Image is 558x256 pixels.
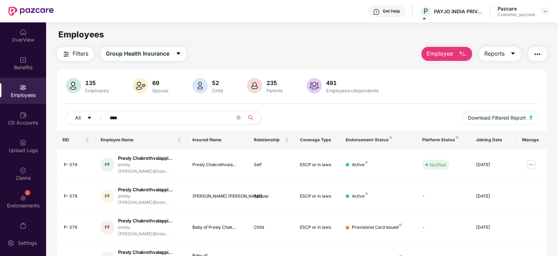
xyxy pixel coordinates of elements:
[476,193,511,200] div: [DATE]
[307,78,322,93] img: svg+xml;base64,PHN2ZyB4bWxucz0iaHR0cDovL3d3dy53My5vcmcvMjAwMC9zdmciIHhtbG5zOnhsaW5rPSJodHRwOi8vd3...
[118,218,182,224] div: Presly Chakrothvalappi...
[236,115,241,121] span: close-circle
[254,137,284,143] span: Relationship
[462,111,538,125] button: Download Filtered Report
[352,193,368,200] div: Active
[476,224,511,231] div: [DATE]
[211,79,225,86] div: 52
[365,192,368,195] img: svg+xml;base64,PHN2ZyB4bWxucz0iaHR0cDovL3d3dy53My5vcmcvMjAwMC9zdmciIHdpZHRoPSI4IiBoZWlnaHQ9IjgiIH...
[16,240,39,247] div: Settings
[95,130,187,149] th: Employee Name
[373,8,380,15] img: svg+xml;base64,PHN2ZyBpZD0iSGVscC0zMngzMiIgeG1sbnM9Imh0dHA6Ly93d3cudzMub3JnLzIwMDAvc3ZnIiB3aWR0aD...
[417,212,470,243] td: -
[244,115,258,121] span: search
[300,224,335,231] div: ESCP or in laws
[20,222,27,229] img: svg+xml;base64,PHN2ZyBpZD0iTXlfT3JkZXJzIiBkYXRhLW5hbWU9Ik15IE9yZGVycyIgeG1sbnM9Imh0dHA6Ly93d3cudz...
[254,193,289,200] div: Spouse
[66,111,108,125] button: Allcaret-down
[118,249,182,256] div: Presly Chakrothvalappi...
[365,161,368,164] img: svg+xml;base64,PHN2ZyB4bWxucz0iaHR0cDovL3d3dy53My5vcmcvMjAwMC9zdmciIHdpZHRoPSI4IiBoZWlnaHQ9IjgiIH...
[236,115,241,120] span: close-circle
[75,114,81,122] span: All
[516,130,547,149] th: Manage
[176,51,181,57] span: caret-down
[57,130,95,149] th: EID
[118,186,182,193] div: Presly Chakrothvalappi...
[498,12,535,17] div: Customer_success
[526,159,537,170] img: manageButton
[57,47,94,61] button: Filters
[389,136,392,139] img: svg+xml;base64,PHN2ZyB4bWxucz0iaHR0cDovL3d3dy53My5vcmcvMjAwMC9zdmciIHdpZHRoPSI4IiBoZWlnaHQ9IjgiIH...
[101,189,115,203] div: PF
[211,88,225,93] div: Child
[325,79,380,86] div: 491
[118,193,182,206] div: presly.[PERSON_NAME]@inter...
[421,47,472,61] button: Employee
[20,112,27,119] img: svg+xml;base64,PHN2ZyBpZD0iQ0RfQWNjb3VudHMiIGRhdGEtbmFtZT0iQ0QgQWNjb3VudHMiIHhtbG5zPSJodHRwOi8vd3...
[424,7,428,15] span: P
[151,88,170,93] div: Spouse
[20,167,27,174] img: svg+xml;base64,PHN2ZyBpZD0iQ2xhaW0iIHhtbG5zPSJodHRwOi8vd3d3LnczLm9yZy8yMDAwL3N2ZyIgd2lkdGg9IjIwIi...
[87,115,92,121] span: caret-down
[468,114,526,122] span: Download Filtered Report
[484,49,505,58] span: Reports
[84,79,110,86] div: 135
[434,8,483,15] div: PAYJO INDIA PRIVATE LIMITED
[20,194,27,201] img: svg+xml;base64,PHN2ZyBpZD0iRW5kb3JzZW1lbnRzIiB4bWxucz0iaHR0cDovL3d3dy53My5vcmcvMjAwMC9zdmciIHdpZH...
[476,162,511,168] div: [DATE]
[422,137,465,143] div: Platform Status
[543,8,548,14] img: svg+xml;base64,PHN2ZyBpZD0iRHJvcGRvd24tMzJ4MzIiIHhtbG5zPSJodHRwOi8vd3d3LnczLm9yZy8yMDAwL3N2ZyIgd2...
[300,162,335,168] div: ESCP or in laws
[192,193,242,200] div: [PERSON_NAME] [PERSON_NAME]
[63,137,85,143] span: EID
[64,193,90,200] div: P-376
[244,111,262,125] button: search
[529,115,533,120] img: svg+xml;base64,PHN2ZyB4bWxucz0iaHR0cDovL3d3dy53My5vcmcvMjAwMC9zdmciIHhtbG5zOnhsaW5rPSJodHRwOi8vd3...
[101,137,176,143] span: Employee Name
[248,130,294,149] th: Relationship
[62,50,71,58] img: svg+xml;base64,PHN2ZyB4bWxucz0iaHR0cDovL3d3dy53My5vcmcvMjAwMC9zdmciIHdpZHRoPSIyNCIgaGVpZ2h0PSIyNC...
[346,137,411,143] div: Endorsement Status
[20,84,27,91] img: svg+xml;base64,PHN2ZyBpZD0iRW1wbG95ZWVzIiB4bWxucz0iaHR0cDovL3d3dy53My5vcmcvMjAwMC9zdmciIHdpZHRoPS...
[151,79,170,86] div: 69
[133,78,148,93] img: svg+xml;base64,PHN2ZyB4bWxucz0iaHR0cDovL3d3dy53My5vcmcvMjAwMC9zdmciIHhtbG5zOnhsaW5rPSJodHRwOi8vd3...
[84,88,110,93] div: Employees
[417,181,470,212] td: -
[25,190,30,195] div: 2
[456,136,458,139] img: svg+xml;base64,PHN2ZyB4bWxucz0iaHR0cDovL3d3dy53My5vcmcvMjAwMC9zdmciIHdpZHRoPSI4IiBoZWlnaHQ9IjgiIH...
[20,139,27,146] img: svg+xml;base64,PHN2ZyBpZD0iVXBsb2FkX0xvZ3MiIGRhdGEtbmFtZT0iVXBsb2FkIExvZ3MiIHhtbG5zPSJodHRwOi8vd3...
[58,29,104,40] span: Employees
[294,130,340,149] th: Coverage Type
[498,5,535,12] div: Pazcare
[254,224,289,231] div: Child
[533,50,542,58] img: svg+xml;base64,PHN2ZyB4bWxucz0iaHR0cDovL3d3dy53My5vcmcvMjAwMC9zdmciIHdpZHRoPSIyNCIgaGVpZ2h0PSIyNC...
[73,49,88,58] span: Filters
[427,49,453,58] span: Employee
[192,224,242,231] div: Baby of Presly Chak...
[64,224,90,231] div: P-376
[399,223,402,226] img: svg+xml;base64,PHN2ZyB4bWxucz0iaHR0cDovL3d3dy53My5vcmcvMjAwMC9zdmciIHdpZHRoPSI4IiBoZWlnaHQ9IjgiIH...
[118,224,182,237] div: presly.[PERSON_NAME]@inter...
[118,162,182,175] div: presly.[PERSON_NAME]@inter...
[265,79,284,86] div: 235
[7,240,14,247] img: svg+xml;base64,PHN2ZyBpZD0iU2V0dGluZy0yMHgyMCIgeG1sbnM9Imh0dHA6Ly93d3cudzMub3JnLzIwMDAvc3ZnIiB3aW...
[470,130,516,149] th: Joining Date
[265,88,284,93] div: Parents
[64,162,90,168] div: P-376
[66,78,81,93] img: svg+xml;base64,PHN2ZyB4bWxucz0iaHR0cDovL3d3dy53My5vcmcvMjAwMC9zdmciIHhtbG5zOnhsaW5rPSJodHRwOi8vd3...
[458,50,467,58] img: svg+xml;base64,PHN2ZyB4bWxucz0iaHR0cDovL3d3dy53My5vcmcvMjAwMC9zdmciIHhtbG5zOnhsaW5rPSJodHRwOi8vd3...
[510,51,516,57] span: caret-down
[352,162,368,168] div: Active
[192,78,208,93] img: svg+xml;base64,PHN2ZyB4bWxucz0iaHR0cDovL3d3dy53My5vcmcvMjAwMC9zdmciIHhtbG5zOnhsaW5rPSJodHRwOi8vd3...
[247,78,262,93] img: svg+xml;base64,PHN2ZyB4bWxucz0iaHR0cDovL3d3dy53My5vcmcvMjAwMC9zdmciIHhtbG5zOnhsaW5rPSJodHRwOi8vd3...
[325,88,380,93] div: Employees+dependents
[187,130,248,149] th: Insured Name
[101,221,115,235] div: PF
[300,193,335,200] div: ESCP or in laws
[352,224,402,231] div: Provisional Card Issued
[101,47,186,61] button: Group Health Insurancecaret-down
[254,162,289,168] div: Self
[429,161,446,168] div: Verified
[383,8,400,14] div: Get Help
[479,47,521,61] button: Reportscaret-down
